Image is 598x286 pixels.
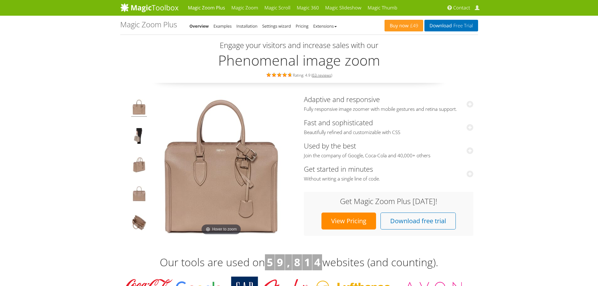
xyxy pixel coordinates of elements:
[304,153,473,159] span: Join the company of Google, Coca-Cola and 40,000+ others
[120,254,478,271] h3: Our tools are used on websites (and counting).
[453,5,470,11] span: Contact
[304,94,473,112] a: Adaptive and responsiveFully responsive image zoomer with mobile gestures and retina support.
[304,129,473,136] span: Beautifully refined and customizable with CSS
[236,23,257,29] a: Installation
[190,23,209,29] a: Overview
[304,255,310,269] b: 1
[151,95,292,237] img: Magic Zoom Plus Demo
[262,23,291,29] a: Settings wizard
[267,255,273,269] b: 5
[304,164,473,182] a: Get started in minutesWithout writing a single line of code.
[304,141,473,159] a: Used by the bestJoin the company of Google, Coca-Cola and 40,000+ others
[151,95,292,237] a: Magic Zoom Plus DemoHover to zoom
[296,23,309,29] a: Pricing
[304,106,473,112] span: Fully responsive image zoomer with mobile gestures and retina support.
[120,3,179,12] img: MagicToolbox.com - Image tools for your website
[131,99,147,117] img: Product image zoom example
[120,52,478,68] h2: Phenomenal image zoom
[131,128,147,146] img: JavaScript image zoom example
[385,20,423,31] a: Buy now£49
[304,176,473,182] span: Without writing a single line of code.
[131,186,147,203] img: Hover image zoom example
[452,23,473,28] span: Free Trial
[120,20,177,29] h1: Magic Zoom Plus
[287,255,290,269] b: ,
[321,213,376,229] a: View Pricing
[294,255,300,269] b: 8
[424,20,478,31] a: DownloadFree Trial
[304,118,473,136] a: Fast and sophisticatedBeautifully refined and customizable with CSS
[409,23,418,28] span: £49
[313,23,337,29] a: Extensions
[120,71,478,78] div: Rating: 4.9 ( )
[314,255,320,269] b: 4
[380,213,456,229] a: Download free trial
[131,215,147,232] img: JavaScript zoom tool example
[122,41,477,49] h3: Engage your visitors and increase sales with our
[312,73,331,78] a: 63 reviews
[310,197,467,205] h3: Get Magic Zoom Plus [DATE]!
[277,255,283,269] b: 9
[131,157,147,175] img: jQuery image zoom example
[213,23,232,29] a: Examples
